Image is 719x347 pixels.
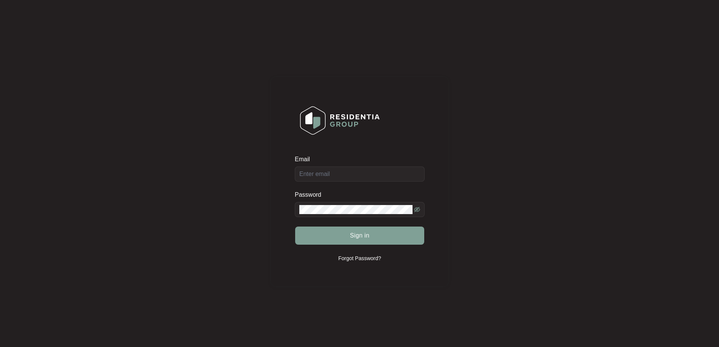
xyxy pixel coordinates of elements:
[295,191,327,199] label: Password
[295,156,315,163] label: Email
[299,205,413,214] input: Password
[295,227,424,245] button: Sign in
[414,207,420,213] span: eye-invisible
[295,101,385,140] img: Login Logo
[338,254,381,262] p: Forgot Password?
[350,231,370,240] span: Sign in
[295,167,425,182] input: Email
